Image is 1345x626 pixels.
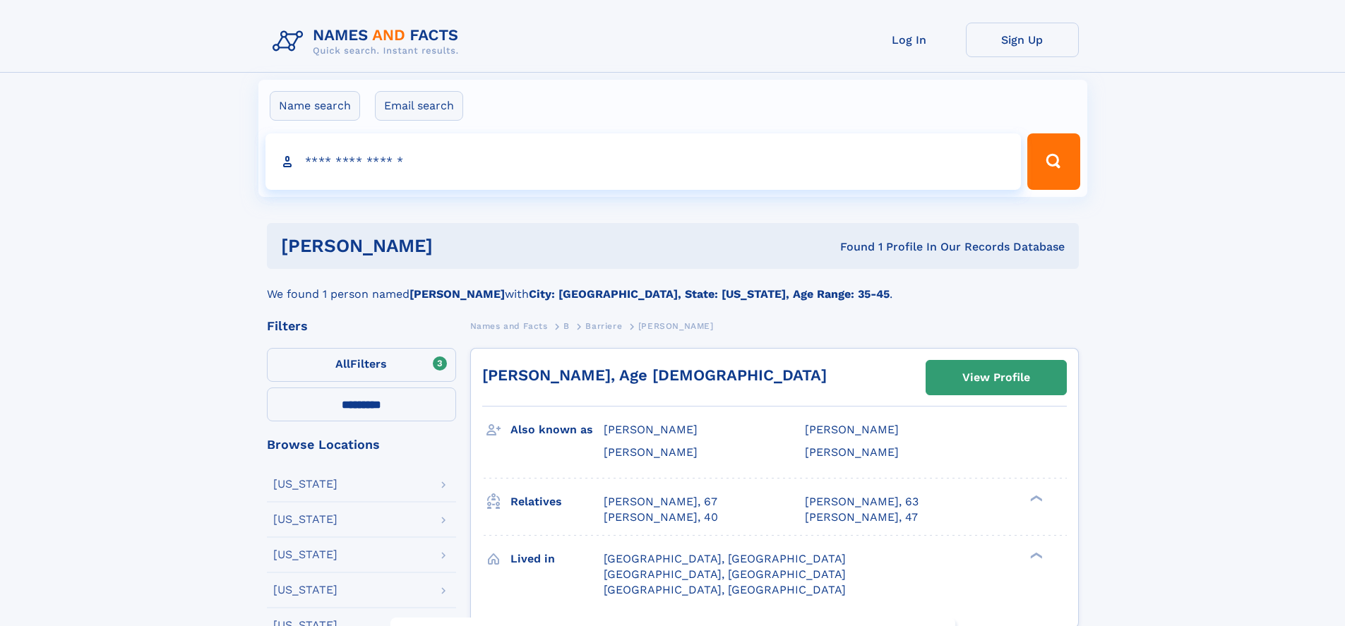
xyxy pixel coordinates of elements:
[805,494,919,510] a: [PERSON_NAME], 63
[604,510,718,525] a: [PERSON_NAME], 40
[853,23,966,57] a: Log In
[926,361,1066,395] a: View Profile
[273,514,337,525] div: [US_STATE]
[267,269,1079,303] div: We found 1 person named with .
[510,547,604,571] h3: Lived in
[638,321,714,331] span: [PERSON_NAME]
[273,549,337,560] div: [US_STATE]
[281,237,637,255] h1: [PERSON_NAME]
[604,445,698,459] span: [PERSON_NAME]
[1027,550,1044,560] div: ❯
[1027,493,1044,502] div: ❯
[604,583,846,596] span: [GEOGRAPHIC_DATA], [GEOGRAPHIC_DATA]
[604,567,846,581] span: [GEOGRAPHIC_DATA], [GEOGRAPHIC_DATA]
[273,584,337,596] div: [US_STATE]
[267,23,470,61] img: Logo Names and Facts
[267,348,456,382] label: Filters
[375,91,463,121] label: Email search
[470,317,548,335] a: Names and Facts
[805,510,918,525] a: [PERSON_NAME], 47
[805,423,899,436] span: [PERSON_NAME]
[636,239,1065,255] div: Found 1 Profile In Our Records Database
[1027,133,1080,190] button: Search Button
[270,91,360,121] label: Name search
[962,361,1030,394] div: View Profile
[966,23,1079,57] a: Sign Up
[410,287,505,301] b: [PERSON_NAME]
[585,317,622,335] a: Barriere
[563,321,570,331] span: B
[529,287,890,301] b: City: [GEOGRAPHIC_DATA], State: [US_STATE], Age Range: 35-45
[604,423,698,436] span: [PERSON_NAME]
[585,321,622,331] span: Barriere
[510,418,604,442] h3: Also known as
[265,133,1022,190] input: search input
[273,478,337,490] div: [US_STATE]
[482,366,827,384] a: [PERSON_NAME], Age [DEMOGRAPHIC_DATA]
[563,317,570,335] a: B
[335,357,350,371] span: All
[604,552,846,565] span: [GEOGRAPHIC_DATA], [GEOGRAPHIC_DATA]
[267,438,456,451] div: Browse Locations
[510,490,604,514] h3: Relatives
[805,445,899,459] span: [PERSON_NAME]
[604,494,717,510] a: [PERSON_NAME], 67
[267,320,456,332] div: Filters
